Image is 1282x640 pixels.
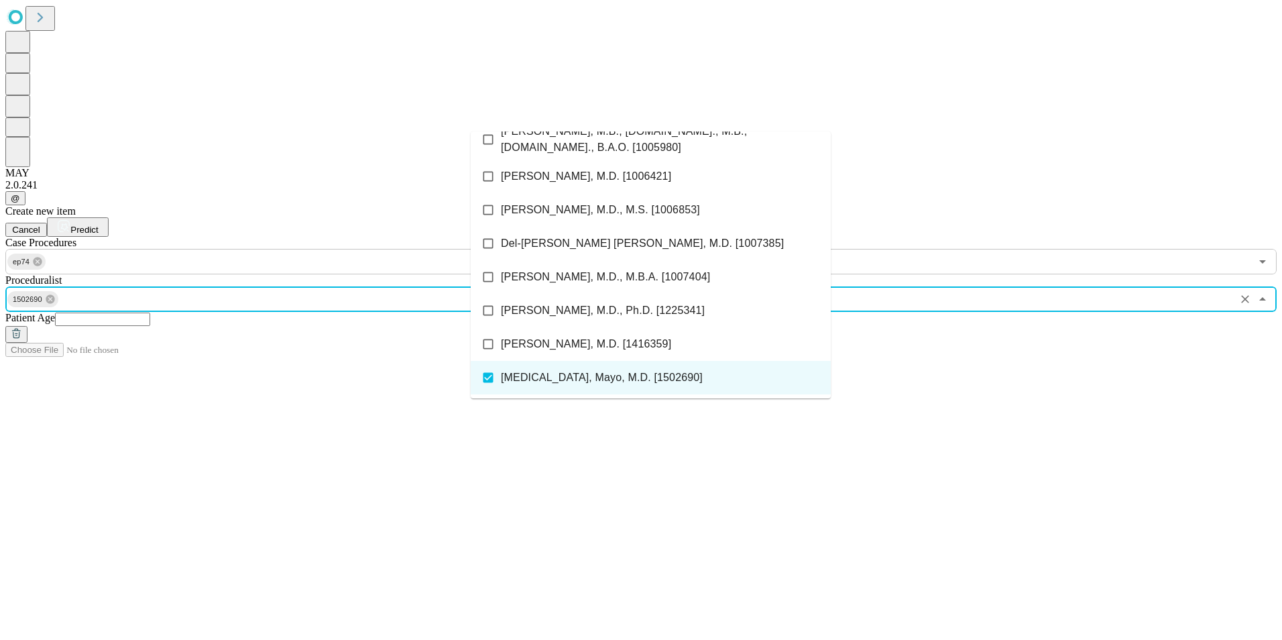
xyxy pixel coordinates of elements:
[501,303,705,319] span: [PERSON_NAME], M.D., Ph.D. [1225341]
[501,370,703,386] span: [MEDICAL_DATA], Mayo, M.D. [1502690]
[7,254,35,270] span: ep74
[501,168,671,184] span: [PERSON_NAME], M.D. [1006421]
[501,235,784,252] span: Del-[PERSON_NAME] [PERSON_NAME], M.D. [1007385]
[501,336,671,352] span: [PERSON_NAME], M.D. [1416359]
[5,274,62,286] span: Proceduralist
[1253,252,1272,271] button: Open
[5,179,1277,191] div: 2.0.241
[7,292,48,307] span: 1502690
[5,223,47,237] button: Cancel
[11,193,20,203] span: @
[7,291,58,307] div: 1502690
[12,225,40,235] span: Cancel
[501,269,710,285] span: [PERSON_NAME], M.D., M.B.A. [1007404]
[1253,290,1272,309] button: Close
[5,167,1277,179] div: MAY
[47,217,109,237] button: Predict
[5,205,76,217] span: Create new item
[5,312,55,323] span: Patient Age
[501,202,700,218] span: [PERSON_NAME], M.D., M.S. [1006853]
[7,254,46,270] div: ep74
[501,123,820,156] span: [PERSON_NAME], M.B., [DOMAIN_NAME]., M.B., [DOMAIN_NAME]., B.A.O. [1005980]
[1236,290,1255,309] button: Clear
[70,225,98,235] span: Predict
[5,237,76,248] span: Scheduled Procedure
[5,191,25,205] button: @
